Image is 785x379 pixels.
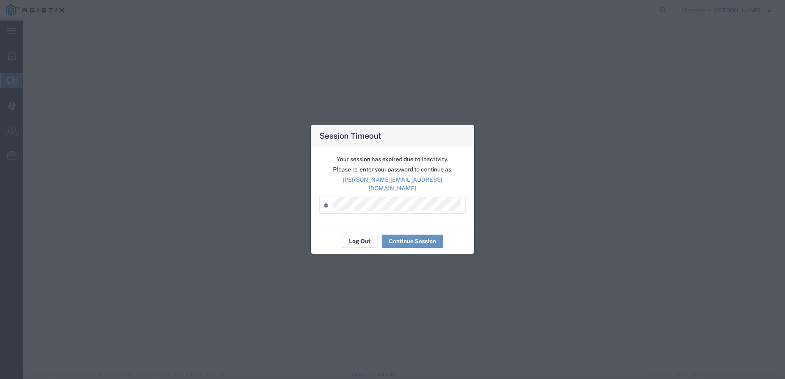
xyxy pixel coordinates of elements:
button: Log Out [342,235,378,248]
h4: Session Timeout [319,130,381,142]
p: Please re-enter your password to continue as: [319,165,466,174]
p: [PERSON_NAME][EMAIL_ADDRESS][DOMAIN_NAME] [319,176,466,193]
button: Continue Session [382,235,443,248]
p: Your session has expired due to inactivity. [319,155,466,164]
